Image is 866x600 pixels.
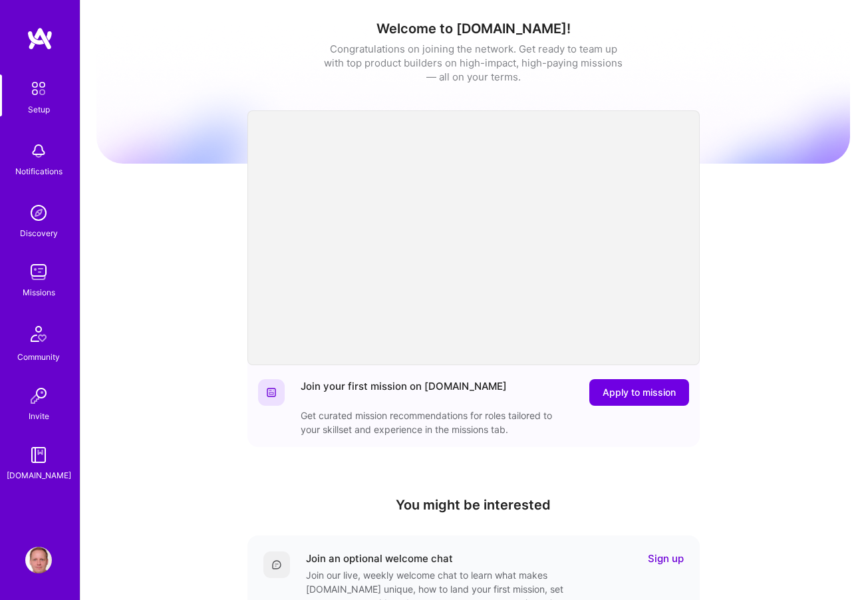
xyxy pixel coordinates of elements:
button: Apply to mission [589,379,689,406]
a: Sign up [648,551,684,565]
iframe: video [247,110,700,365]
img: teamwork [25,259,52,285]
div: [DOMAIN_NAME] [7,468,71,482]
div: Community [17,350,60,364]
a: User Avatar [22,547,55,573]
div: Missions [23,285,55,299]
div: Notifications [15,164,63,178]
h1: Welcome to [DOMAIN_NAME]! [96,21,850,37]
div: Invite [29,409,49,423]
div: Join your first mission on [DOMAIN_NAME] [301,379,507,406]
h4: You might be interested [247,497,700,513]
div: Get curated mission recommendations for roles tailored to your skillset and experience in the mis... [301,408,567,436]
img: Community [23,318,55,350]
img: Website [266,387,277,398]
img: User Avatar [25,547,52,573]
img: logo [27,27,53,51]
div: Setup [28,102,50,116]
div: Discovery [20,226,58,240]
img: Invite [25,382,52,409]
img: setup [25,75,53,102]
img: discovery [25,200,52,226]
div: Congratulations on joining the network. Get ready to team up with top product builders on high-im... [324,42,623,84]
span: Apply to mission [603,386,676,399]
img: guide book [25,442,52,468]
img: Comment [271,559,282,570]
div: Join an optional welcome chat [306,551,453,565]
img: bell [25,138,52,164]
